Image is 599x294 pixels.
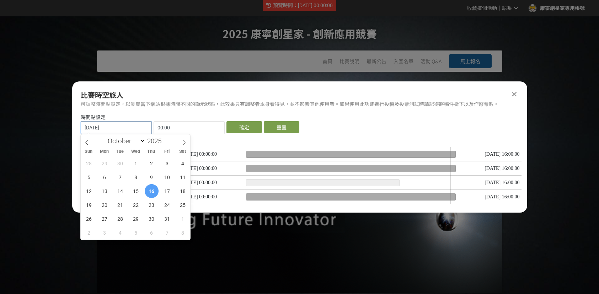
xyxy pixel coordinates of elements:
button: 確定 [226,121,262,133]
span: Fri [159,149,175,154]
span: October 29, 2025 [129,212,143,226]
button: 馬上報名 [449,54,492,68]
span: 可調整時間點設定，以瀏覽當下網站根據時間不同的顯示狀態，此效果只有調整者本身看得見，並不影響其他使用者。如果使用此功能進行投稿及投票測試時請記得將稿件撤下以及作廢票數。 [81,101,499,107]
span: September 30, 2025 [113,156,127,170]
span: [DATE] 00:00:00 [182,151,217,157]
span: 預覽時間：[DATE] 00:00:00 [273,2,333,8]
span: October 13, 2025 [98,184,112,198]
span: October 10, 2025 [160,170,174,184]
span: October 26, 2025 [82,212,96,226]
span: [DATE] 16:00:00 [485,194,519,199]
span: October 5, 2025 [82,170,96,184]
span: [DATE] 00:00:00 [182,180,217,185]
span: October 11, 2025 [176,170,190,184]
span: October 14, 2025 [113,184,127,198]
span: Mon [96,149,112,154]
span: [DATE] 16:00:00 [485,151,519,157]
span: 語系 [502,5,512,11]
span: November 7, 2025 [160,226,174,240]
a: 活動 Q&A [421,58,442,65]
span: September 28, 2025 [82,156,96,170]
div: 時間點設定 [81,114,522,121]
span: Sun [81,149,96,154]
span: [DATE] 00:00:00 [182,166,217,171]
span: October 27, 2025 [98,212,112,226]
span: November 3, 2025 [98,226,112,240]
span: Sat [175,149,190,154]
span: October 22, 2025 [129,198,143,212]
span: [DATE] 16:00:00 [485,180,519,185]
span: [DATE] 00:00:00 [182,194,217,199]
span: 馬上報名 [460,58,480,65]
span: ｜ [497,5,502,12]
a: 最新公告 [367,58,386,65]
span: October 20, 2025 [98,198,112,212]
span: October 17, 2025 [160,184,174,198]
h1: 2025 康寧創星家 - 創新應用競賽 [14,16,585,50]
div: 比賽時間軸 [81,140,522,147]
span: Tue [112,149,128,154]
div: 比賽時空旅人 [81,90,519,101]
span: September 29, 2025 [98,156,112,170]
span: Thu [143,149,159,154]
span: October 9, 2025 [145,170,159,184]
span: October 6, 2025 [98,170,112,184]
span: November 6, 2025 [145,226,159,240]
span: October 8, 2025 [129,170,143,184]
span: 收藏這個活動 [467,5,497,11]
span: October 24, 2025 [160,198,174,212]
span: November 1, 2025 [176,212,190,226]
span: October 7, 2025 [113,170,127,184]
span: October 2, 2025 [145,156,159,170]
span: November 5, 2025 [129,226,143,240]
span: October 12, 2025 [82,184,96,198]
span: October 18, 2025 [176,184,190,198]
a: 入圍名單 [394,58,413,65]
span: October 21, 2025 [113,198,127,212]
span: October 4, 2025 [176,156,190,170]
span: November 4, 2025 [113,226,127,240]
span: October 3, 2025 [160,156,174,170]
span: November 8, 2025 [176,226,190,240]
a: 首頁 [322,58,332,65]
span: October 30, 2025 [145,212,159,226]
span: October 16, 2025 [145,184,159,198]
span: November 2, 2025 [82,226,96,240]
span: Wed [128,149,143,154]
a: 比賽說明 [339,58,359,65]
input: Year [145,137,167,145]
select: Month [105,137,145,145]
span: October 25, 2025 [176,198,190,212]
button: 重置 [264,121,299,133]
span: October 1, 2025 [129,156,143,170]
span: October 23, 2025 [145,198,159,212]
span: October 28, 2025 [113,212,127,226]
span: October 19, 2025 [82,198,96,212]
span: [DATE] 16:00:00 [485,166,519,171]
span: October 15, 2025 [129,184,143,198]
span: October 31, 2025 [160,212,174,226]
